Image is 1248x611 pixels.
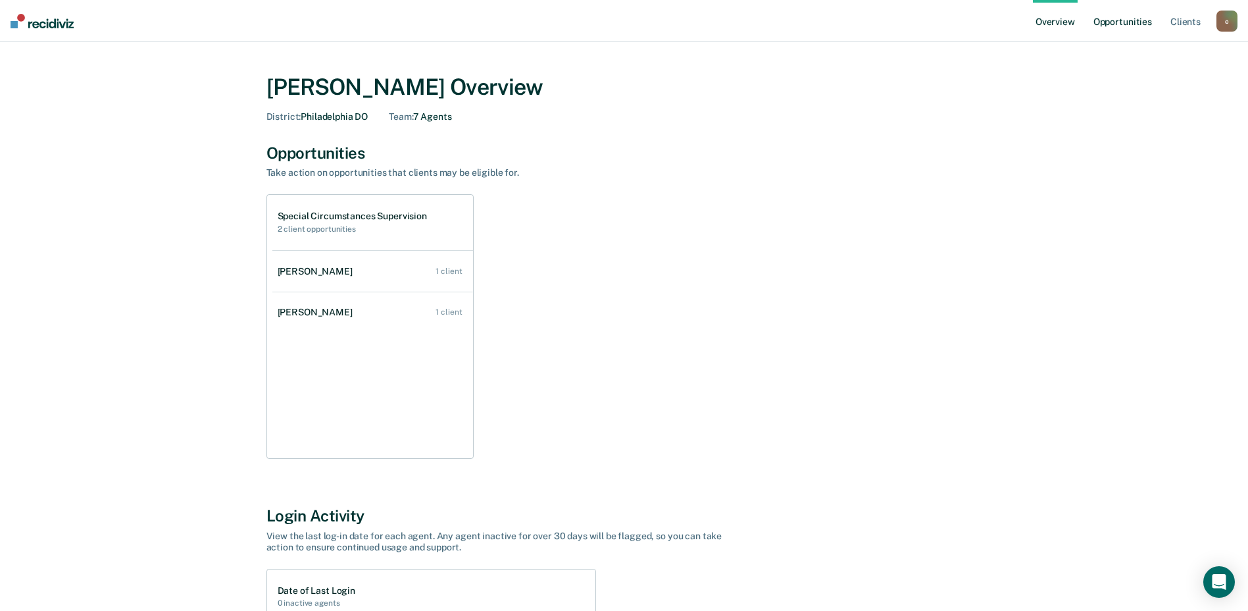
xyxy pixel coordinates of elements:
div: 7 Agents [389,111,451,122]
h2: 2 client opportunities [278,225,427,234]
div: 1 client [436,267,462,276]
div: [PERSON_NAME] [278,266,358,277]
div: Philadelphia DO [266,111,368,122]
h1: Special Circumstances Supervision [278,211,427,222]
div: Take action on opportunities that clients may be eligible for. [266,167,727,178]
span: District : [266,111,301,122]
div: View the last log-in date for each agent. Any agent inactive for over 30 days will be flagged, so... [266,531,727,553]
span: Team : [389,111,412,122]
div: Open Intercom Messenger [1203,566,1235,598]
h2: 0 inactive agents [278,598,355,608]
div: Login Activity [266,506,982,525]
button: e [1216,11,1237,32]
img: Recidiviz [11,14,74,28]
div: Opportunities [266,144,982,163]
div: [PERSON_NAME] [278,307,358,318]
div: 1 client [436,307,462,317]
a: [PERSON_NAME] 1 client [272,253,473,290]
div: [PERSON_NAME] Overview [266,74,982,101]
a: [PERSON_NAME] 1 client [272,294,473,331]
h1: Date of Last Login [278,585,355,597]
